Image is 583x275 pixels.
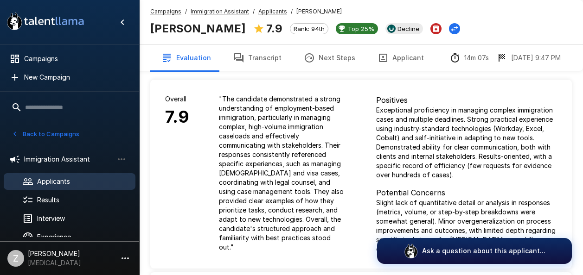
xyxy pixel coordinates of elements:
[377,238,572,264] button: Ask a question about this applicant...
[258,8,287,15] u: Applicants
[296,7,342,16] span: [PERSON_NAME]
[219,94,346,252] p: " The candidate demonstrated a strong understanding of employment-based immigration, particularly...
[191,8,249,15] u: Immigration Assistant
[496,52,561,63] div: The date and time when the interview was completed
[185,7,187,16] span: /
[449,52,489,63] div: The time between starting and completing the interview
[344,25,378,32] span: Top 25%
[422,246,545,256] p: Ask a question about this applicant...
[150,22,246,35] b: [PERSON_NAME]
[404,244,418,258] img: logo_glasses@2x.png
[150,45,222,71] button: Evaluation
[366,45,435,71] button: Applicant
[376,106,557,180] p: Exceptional proficiency in managing complex immigration cases and multiple deadlines. Strong prac...
[376,187,557,198] p: Potential Concerns
[253,7,255,16] span: /
[449,23,460,34] button: Change Stage
[165,94,189,104] p: Overall
[394,25,423,32] span: Decline
[291,7,293,16] span: /
[430,23,442,34] button: Archive Applicant
[385,23,423,34] div: View profile in UKG
[222,45,293,71] button: Transcript
[464,53,489,62] p: 14m 07s
[290,25,328,32] span: Rank: 94th
[266,22,282,35] b: 7.9
[387,25,396,33] img: ukg_logo.jpeg
[293,45,366,71] button: Next Steps
[150,8,181,15] u: Campaigns
[511,53,561,62] p: [DATE] 9:47 PM
[376,94,557,106] p: Positives
[376,198,557,254] p: Slight lack of quantitative detail or analysis in responses (metrics, volume, or step-by-step bre...
[165,104,189,131] h6: 7.9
